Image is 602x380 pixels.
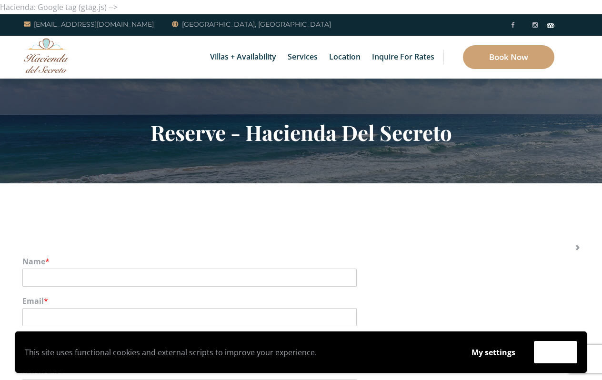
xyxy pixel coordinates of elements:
p: This site uses functional cookies and external scripts to improve your experience. [25,345,453,360]
h2: Reserve - Hacienda Del Secreto [22,120,580,145]
a: Location [324,36,365,79]
label: Email [22,296,580,306]
a: Services [283,36,322,79]
a: Villas + Availability [205,36,281,79]
a: Book Now [463,45,554,69]
label: Name [22,257,580,267]
a: [EMAIL_ADDRESS][DOMAIN_NAME] [24,19,154,30]
a: Inquire for Rates [367,36,439,79]
button: Accept [534,341,577,363]
img: Tripadvisor_logomark.svg [547,23,554,28]
a: [GEOGRAPHIC_DATA], [GEOGRAPHIC_DATA] [172,19,331,30]
img: Awesome Logo [24,38,69,73]
button: My settings [462,341,524,363]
